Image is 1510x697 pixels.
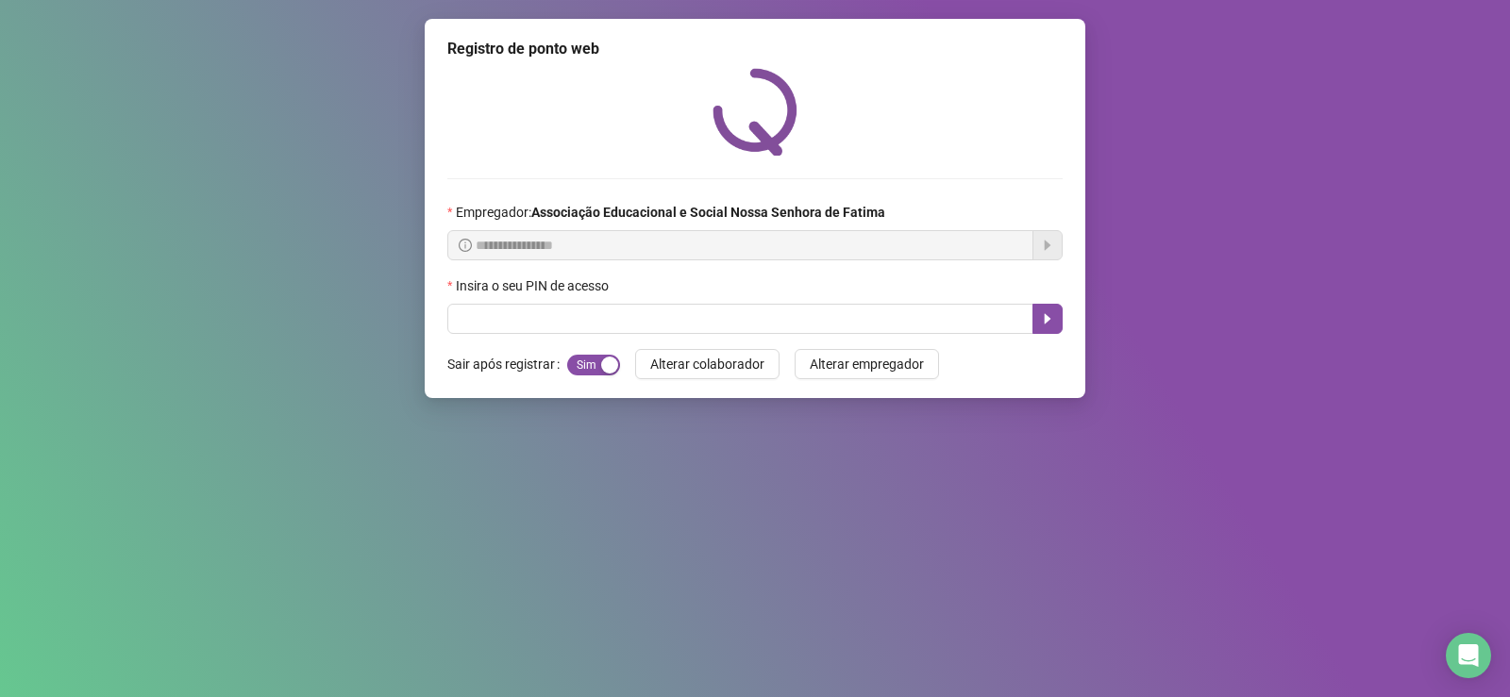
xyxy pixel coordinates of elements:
[531,205,885,220] strong: Associação Educacional e Social Nossa Senhora de Fatima
[1040,311,1055,326] span: caret-right
[795,349,939,379] button: Alterar empregador
[635,349,780,379] button: Alterar colaborador
[810,354,924,374] span: Alterar empregador
[447,38,1063,60] div: Registro de ponto web
[447,349,567,379] label: Sair após registrar
[1446,633,1491,678] div: Open Intercom Messenger
[459,239,472,252] span: info-circle
[713,68,797,156] img: QRPoint
[447,275,621,296] label: Insira o seu PIN de acesso
[456,202,885,223] span: Empregador :
[650,354,764,374] span: Alterar colaborador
